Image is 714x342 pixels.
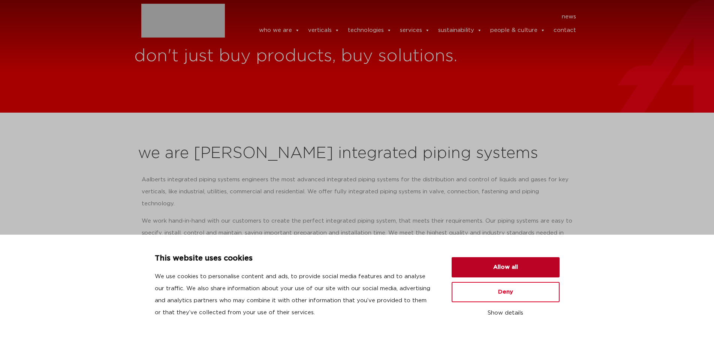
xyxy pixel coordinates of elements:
p: We work hand-in-hand with our customers to create the perfect integrated piping system, that meet... [142,215,573,251]
p: We use cookies to personalise content and ads, to provide social media features and to analyse ou... [155,271,434,319]
a: people & culture [490,23,545,38]
nav: Menu [236,11,576,23]
button: Deny [452,282,560,302]
a: services [400,23,430,38]
button: Show details [452,307,560,319]
a: news [562,11,576,23]
a: technologies [348,23,392,38]
a: who we are [259,23,300,38]
h2: we are [PERSON_NAME] integrated piping systems [138,145,576,163]
a: sustainability [438,23,482,38]
a: contact [554,23,576,38]
p: Aalberts integrated piping systems engineers the most advanced integrated piping systems for the ... [142,174,573,210]
p: This website uses cookies [155,253,434,265]
a: verticals [308,23,340,38]
button: Allow all [452,257,560,277]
